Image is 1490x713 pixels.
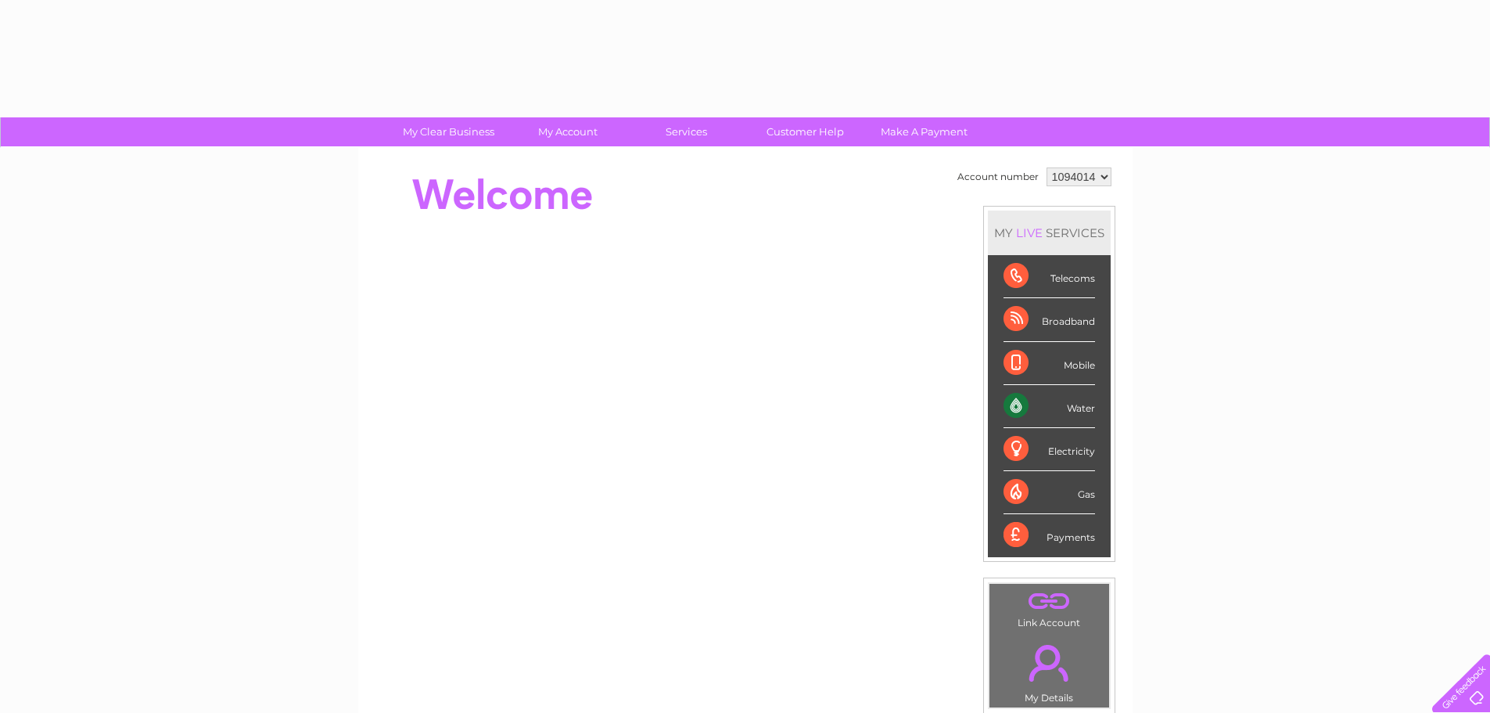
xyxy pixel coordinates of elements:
[1004,428,1095,471] div: Electricity
[622,117,751,146] a: Services
[989,632,1110,708] td: My Details
[988,211,1111,255] div: MY SERVICES
[503,117,632,146] a: My Account
[1013,225,1046,240] div: LIVE
[860,117,989,146] a: Make A Payment
[1004,255,1095,298] div: Telecoms
[989,583,1110,632] td: Link Account
[1004,342,1095,385] div: Mobile
[993,588,1105,615] a: .
[1004,298,1095,341] div: Broadband
[1004,471,1095,514] div: Gas
[741,117,870,146] a: Customer Help
[1004,385,1095,428] div: Water
[993,636,1105,690] a: .
[384,117,513,146] a: My Clear Business
[1004,514,1095,556] div: Payments
[953,164,1043,190] td: Account number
